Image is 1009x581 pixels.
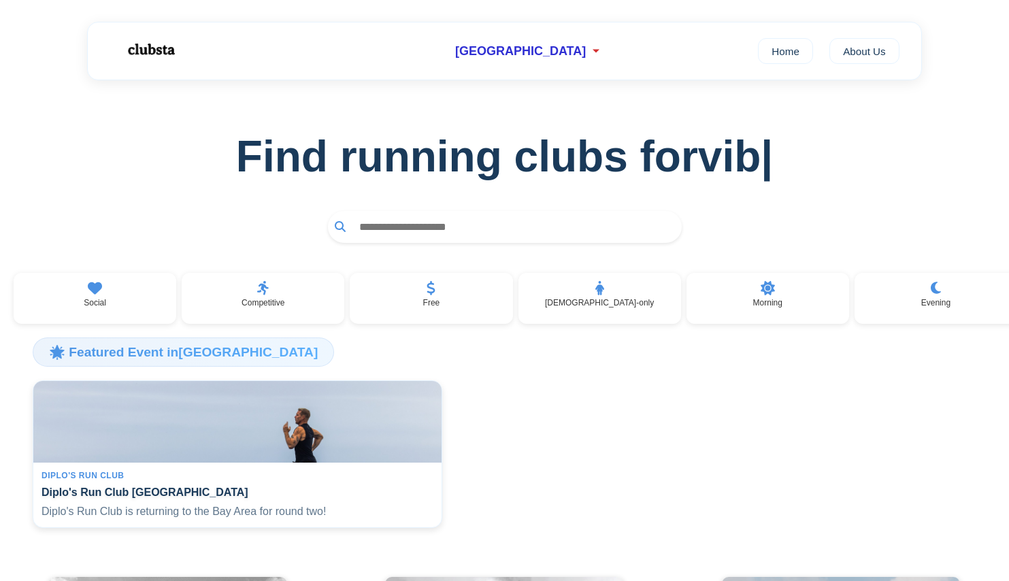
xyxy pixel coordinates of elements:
[698,131,773,182] span: vib
[33,381,442,463] img: Diplo's Run Club San Francisco
[829,38,899,64] a: About Us
[758,38,813,64] a: Home
[42,504,433,519] p: Diplo's Run Club is returning to the Bay Area for round two!
[455,44,586,59] span: [GEOGRAPHIC_DATA]
[42,471,433,480] div: Diplo's Run Club
[33,337,334,366] h3: 🌟 Featured Event in [GEOGRAPHIC_DATA]
[110,33,191,67] img: Logo
[545,298,654,308] p: [DEMOGRAPHIC_DATA]-only
[84,298,106,308] p: Social
[22,131,987,182] h1: Find running clubs for
[753,298,782,308] p: Morning
[921,298,950,308] p: Evening
[42,486,433,499] h4: Diplo's Run Club [GEOGRAPHIC_DATA]
[423,298,440,308] p: Free
[242,298,284,308] p: Competitive
[761,132,773,181] span: |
